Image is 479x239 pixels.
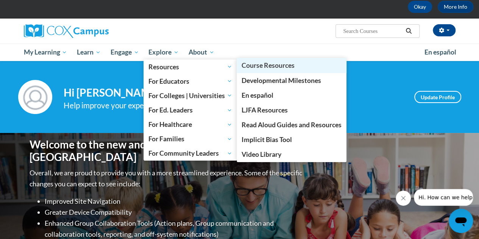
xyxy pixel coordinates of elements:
p: Overall, we are proud to provide you with a more streamlined experience. Some of the specific cha... [30,167,304,189]
span: Engage [111,48,139,57]
a: Learn [72,44,106,61]
a: More Info [438,1,473,13]
span: For Community Leaders [148,149,232,158]
a: For Healthcare [144,117,237,132]
span: Developmental Milestones [242,77,321,84]
a: Video Library [237,147,346,162]
li: Improved Site Navigation [45,196,304,207]
span: Learn [77,48,101,57]
button: Search [403,27,414,36]
iframe: Close message [396,191,411,206]
span: LJFA Resources [242,106,288,114]
span: Course Resources [242,61,295,69]
a: For Families [144,132,237,146]
a: LJFA Resources [237,103,346,117]
h4: Hi [PERSON_NAME]! Take a minute to review your profile. [64,86,403,99]
button: Okay [408,1,432,13]
a: Resources [144,59,237,74]
a: Implicit Bias Tool [237,132,346,147]
span: En español [424,48,456,56]
a: For Ed. Leaders [144,103,237,117]
span: Resources [148,62,232,71]
li: Greater Device Compatibility [45,207,304,218]
span: For Educators [148,77,232,86]
a: Cox Campus [24,24,160,38]
span: Video Library [242,150,281,158]
img: Cox Campus [24,24,109,38]
a: En español [237,88,346,103]
span: For Healthcare [148,120,232,129]
a: Engage [106,44,144,61]
span: About [189,48,214,57]
iframe: Message from company [414,189,473,206]
a: About [184,44,219,61]
a: My Learning [19,44,72,61]
span: For Colleges | Universities [148,91,232,100]
a: Explore [144,44,184,61]
span: Hi. How can we help? [5,5,61,11]
div: Help improve your experience by keeping your profile up to date. [64,99,403,112]
a: Course Resources [237,58,346,73]
a: For Educators [144,74,237,88]
a: Read Aloud Guides and Resources [237,117,346,132]
button: Account Settings [433,24,456,36]
a: En español [420,44,461,60]
div: Main menu [18,44,461,61]
input: Search Courses [342,27,403,36]
span: En español [242,91,273,99]
a: Developmental Milestones [237,73,346,88]
span: For Families [148,134,232,144]
span: Implicit Bias Tool [242,136,292,144]
iframe: Button to launch messaging window [449,209,473,233]
h1: Welcome to the new and improved [PERSON_NAME][GEOGRAPHIC_DATA] [30,138,304,164]
a: For Community Leaders [144,146,237,161]
a: For Colleges | Universities [144,88,237,103]
a: Update Profile [414,91,461,103]
span: Explore [148,48,179,57]
span: My Learning [23,48,67,57]
img: Profile Image [18,80,52,114]
span: Read Aloud Guides and Resources [242,121,342,129]
span: For Ed. Leaders [148,106,232,115]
